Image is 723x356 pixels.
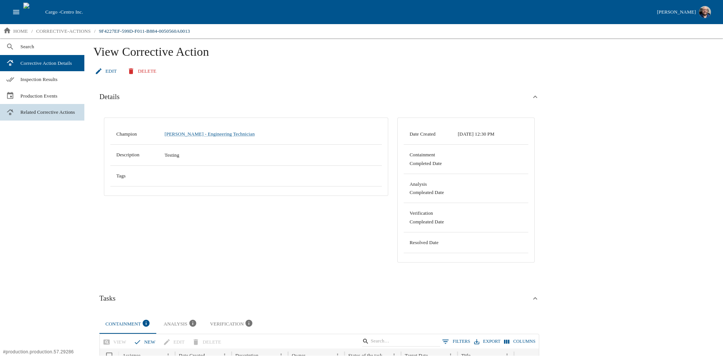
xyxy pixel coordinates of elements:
div: Details [93,110,545,273]
button: new [132,336,159,349]
h1: View Corrective Action [93,44,714,65]
span: Related Corrective Actions [20,108,78,116]
p: 9F4227EF-599D-F011-B884-0050560A0013 [99,28,190,35]
span: 09/29/2025 12:30 PM [458,131,495,137]
span: Production Events [20,92,78,100]
div: Cargo - [42,8,654,16]
div: [PERSON_NAME] [657,8,696,17]
button: Select columns [502,336,537,347]
a: [PERSON_NAME] - Engineering Technician [165,131,255,137]
button: open drawer [9,5,23,19]
span: Inspection Results [20,76,78,83]
span: Details [99,91,120,102]
td: Verification Compleated Date [404,203,452,232]
td: Description [110,145,159,165]
div: Details [93,84,545,110]
div: Search [362,336,440,348]
span: Tasks [99,293,116,304]
span: Corrective Action Details [20,60,78,67]
img: cargo logo [23,3,42,21]
div: Verification [210,319,255,329]
button: Show filters [440,336,472,347]
td: Resolved Date [404,232,452,253]
td: Tags [110,165,159,186]
div: Containment [105,319,152,329]
td: Containment Completed Date [404,145,452,174]
button: [PERSON_NAME] [654,4,714,20]
img: Profile image [699,6,711,18]
div: Analysis [164,319,198,329]
td: Champion [110,124,159,145]
input: Search… [371,336,429,347]
td: Date Created [404,124,452,145]
p: Testing [165,151,376,159]
a: 9F4227EF-599D-F011-B884-0050560A0013 [96,25,193,37]
div: Tasks [93,285,545,312]
p: corrective-actions [36,28,91,35]
li: / [31,28,33,35]
span: Search [20,43,78,50]
a: Edit [93,65,120,78]
span: Centro Inc. [60,9,83,15]
p: home [13,28,28,35]
a: corrective-actions [33,25,94,37]
td: Analysis Compleated Date [404,174,452,203]
button: Export [472,336,502,347]
button: Delete [126,65,159,78]
li: / [94,28,96,35]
